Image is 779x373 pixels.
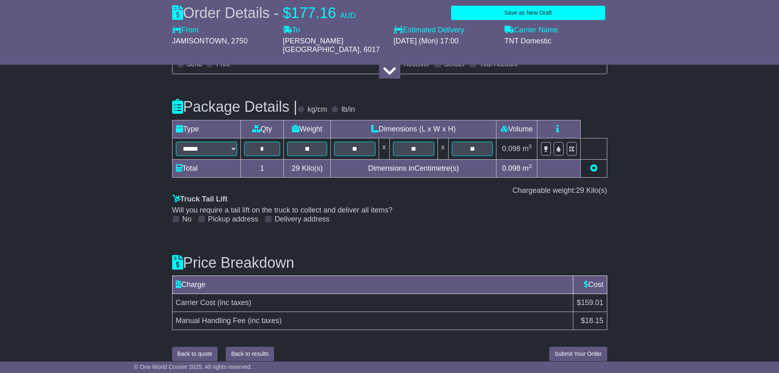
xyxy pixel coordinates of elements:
[284,120,331,138] td: Weight
[226,347,274,361] button: Back to results
[291,5,336,21] span: 177.16
[176,316,246,325] span: Manual Handling Fee
[172,195,228,204] label: Truck Tail Lift
[240,159,284,177] td: 1
[394,37,496,46] div: [DATE] (Mon) 17:00
[438,138,448,159] td: x
[529,143,532,149] sup: 3
[283,26,300,35] label: To
[172,186,607,195] div: Chargeable weight: Kilo(s)
[581,316,603,325] span: $18.15
[227,37,247,45] span: , 2750
[555,350,602,357] span: Submit Your Order
[284,159,331,177] td: Kilo(s)
[451,6,605,20] button: Save as New Draft
[134,364,252,370] span: © One World Courier 2025. All rights reserved.
[549,347,607,361] button: Submit Your Order
[330,159,496,177] td: Dimensions in Centimetre(s)
[573,276,607,294] td: Cost
[292,164,300,172] span: 29
[359,45,380,54] span: , 6017
[218,298,251,307] span: (inc taxes)
[172,99,298,115] h3: Package Details |
[502,164,521,172] span: 0.098
[208,215,258,224] label: Pickup address
[248,316,282,325] span: (inc taxes)
[496,120,537,138] td: Volume
[275,215,330,224] label: Delivery address
[340,11,356,20] span: AUD
[172,347,218,361] button: Back to quote
[283,37,359,54] span: [PERSON_NAME][GEOGRAPHIC_DATA]
[172,255,607,271] h3: Price Breakdown
[505,37,607,46] div: TNT Domestic
[505,26,558,35] label: Carrier Name
[172,276,573,294] td: Charge
[590,164,597,172] a: Add new item
[502,145,521,153] span: 0.098
[330,120,496,138] td: Dimensions (L x W x H)
[172,4,356,22] div: Order Details -
[172,37,227,45] span: JAMISONTOWN
[379,138,389,159] td: x
[394,26,496,35] label: Estimated Delivery
[283,5,291,21] span: $
[172,206,607,215] div: Will you require a tail lift on the truck to collect and deliver all items?
[172,159,240,177] td: Total
[341,105,355,114] label: lb/in
[172,26,199,35] label: From
[529,163,532,169] sup: 3
[176,298,216,307] span: Carrier Cost
[577,298,603,307] span: $159.01
[523,164,532,172] span: m
[576,186,584,194] span: 29
[523,145,532,153] span: m
[172,120,240,138] td: Type
[240,120,284,138] td: Qty
[182,215,192,224] label: No
[308,105,327,114] label: kg/cm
